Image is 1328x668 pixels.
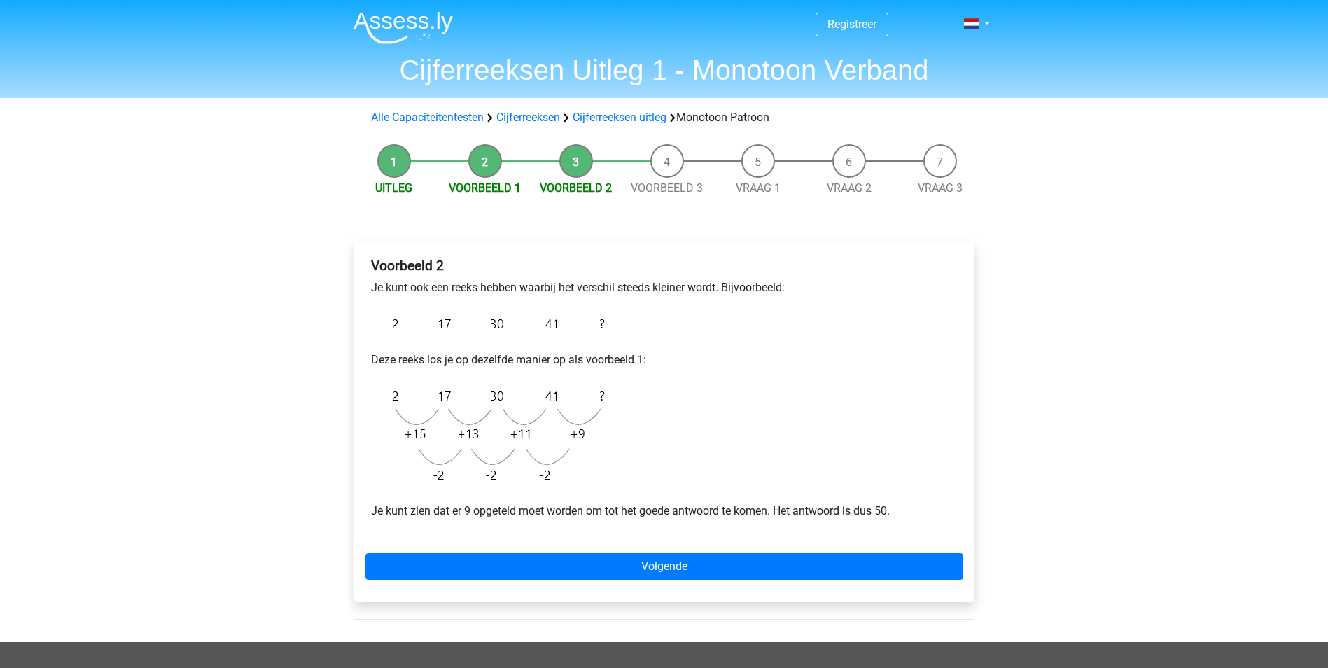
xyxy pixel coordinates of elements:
img: Monotonous_Example_2.png [371,307,612,340]
a: Cijferreeksen [496,111,560,124]
b: Voorbeeld 2 [371,258,444,274]
a: Vraag 3 [918,181,963,195]
a: Uitleg [375,181,412,195]
a: Registreer [827,18,876,31]
a: Voorbeeld 1 [449,181,521,195]
p: Deze reeks los je op dezelfde manier op als voorbeeld 1: [371,352,958,368]
img: Monotonous_Example_2_2.png [371,380,612,492]
img: Assessly [354,11,453,44]
div: Monotoon Patroon [365,109,963,126]
p: Je kunt ook een reeks hebben waarbij het verschil steeds kleiner wordt. Bijvoorbeeld: [371,279,958,296]
p: Je kunt zien dat er 9 opgeteld moet worden om tot het goede antwoord te komen. Het antwoord is du... [371,503,958,520]
a: Voorbeeld 3 [631,181,703,195]
a: Vraag 2 [827,181,872,195]
a: Vraag 1 [736,181,781,195]
a: Cijferreeksen uitleg [573,111,666,124]
h1: Cijferreeksen Uitleg 1 - Monotoon Verband [342,53,986,87]
a: Alle Capaciteitentesten [371,111,484,124]
a: Volgende [365,553,963,580]
a: Voorbeeld 2 [540,181,612,195]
